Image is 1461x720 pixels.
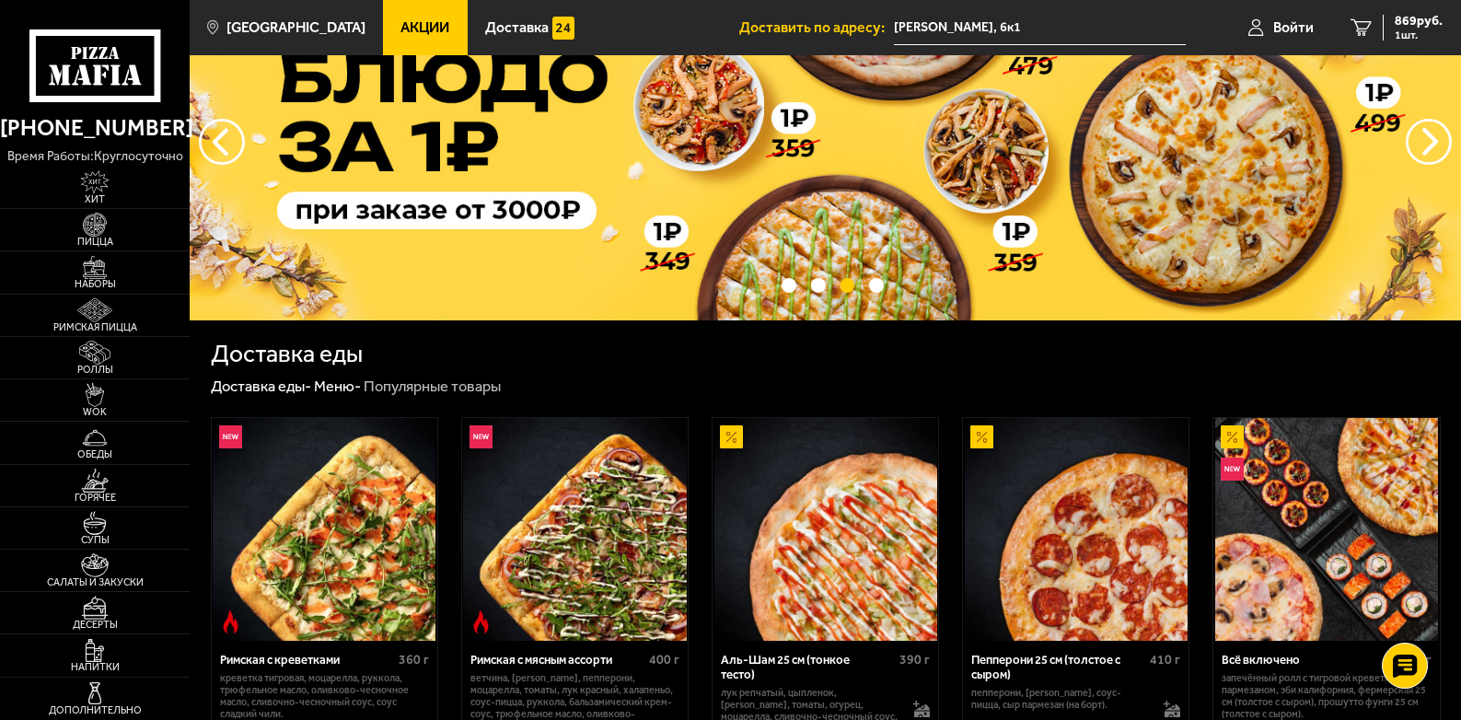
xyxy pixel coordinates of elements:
[213,418,435,641] img: Римская с креветками
[720,425,743,448] img: Акционный
[1273,20,1314,35] span: Войти
[739,20,894,35] span: Доставить по адресу:
[1221,425,1244,448] img: Акционный
[220,653,394,668] div: Римская с креветками
[314,377,361,395] a: Меню-
[211,377,311,395] a: Доставка еды-
[894,11,1186,45] span: Россия, Санкт-Петербург, аллея Котельникова, 6к1
[400,20,449,35] span: Акции
[971,687,1149,711] p: пепперони, [PERSON_NAME], соус-пицца, сыр пармезан (на борт).
[1222,653,1388,668] div: Всё включено
[1221,458,1244,481] img: Новинка
[649,652,679,668] span: 400 г
[219,425,242,448] img: Новинка
[211,342,363,366] h1: Доставка еды
[713,418,938,641] a: АкционныйАль-Шам 25 см (тонкое тесто)
[470,653,644,668] div: Римская с мясным ассорти
[970,425,993,448] img: Акционный
[1395,29,1443,41] span: 1 шт.
[714,418,937,641] img: Аль-Шам 25 см (тонкое тесто)
[841,278,855,293] button: точки переключения
[782,278,796,293] button: точки переключения
[963,418,1189,641] a: АкционныйПепперони 25 см (толстое с сыром)
[212,418,437,641] a: НовинкаОстрое блюдоРимская с креветками
[811,278,826,293] button: точки переключения
[965,418,1188,641] img: Пепперони 25 см (толстое с сыром)
[462,418,688,641] a: НовинкаОстрое блюдоРимская с мясным ассорти
[470,425,493,448] img: Новинка
[1213,418,1439,641] a: АкционныйНовинкаВсё включено
[1406,119,1452,165] button: предыдущий
[1215,418,1438,641] img: Всё включено
[971,653,1145,682] div: Пепперони 25 см (толстое с сыром)
[894,11,1186,45] input: Ваш адрес доставки
[899,652,930,668] span: 390 г
[463,418,686,641] img: Римская с мясным ассорти
[485,20,549,35] span: Доставка
[1150,652,1180,668] span: 410 г
[219,610,242,633] img: Острое блюдо
[226,20,365,35] span: [GEOGRAPHIC_DATA]
[721,653,895,682] div: Аль-Шам 25 см (тонкое тесто)
[364,377,501,396] div: Популярные товары
[552,17,575,40] img: 15daf4d41897b9f0e9f617042186c801.svg
[470,610,493,633] img: Острое блюдо
[399,652,429,668] span: 360 г
[869,278,884,293] button: точки переключения
[1395,15,1443,28] span: 869 руб.
[199,119,245,165] button: следующий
